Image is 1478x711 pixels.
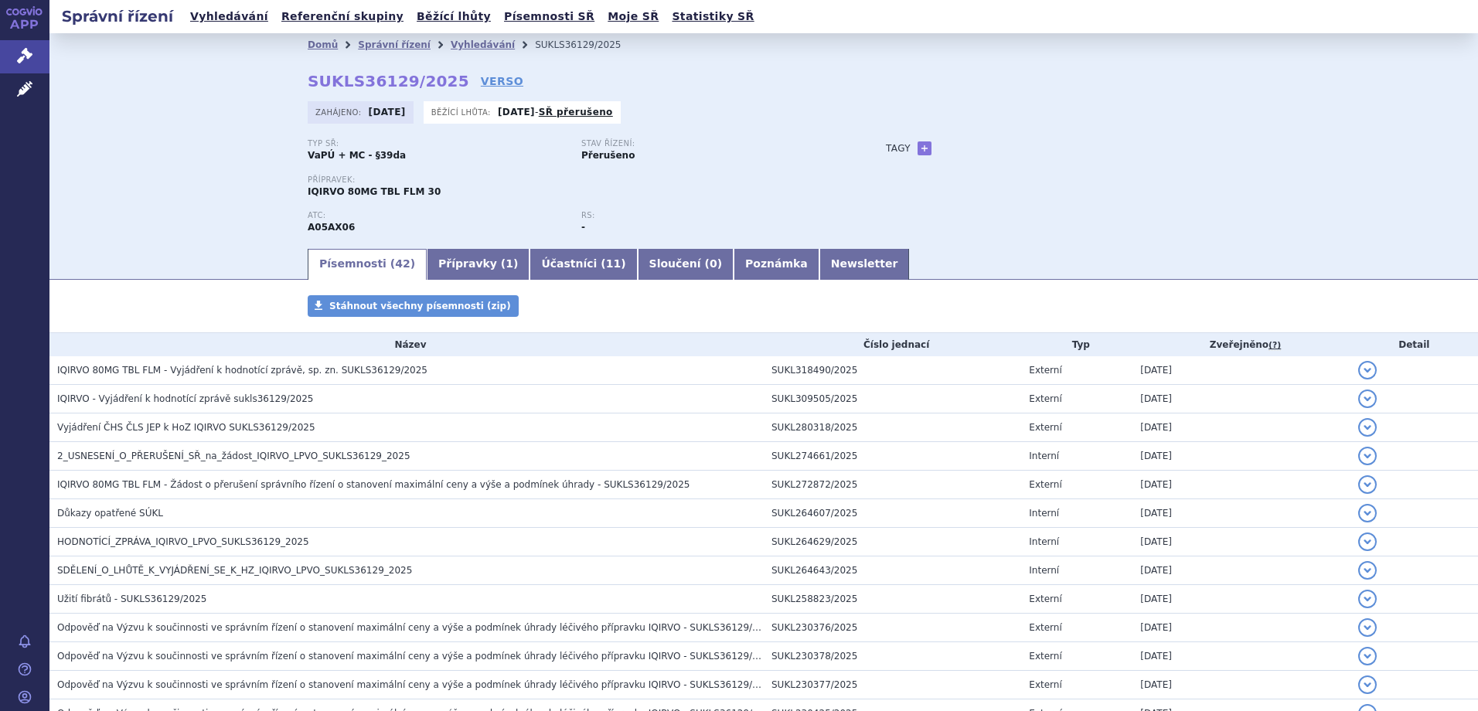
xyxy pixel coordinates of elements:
[308,222,355,233] strong: ELAFIBRANOR
[57,679,776,690] span: Odpověď na Výzvu k součinnosti ve správním řízení o stanovení maximální ceny a výše a podmínek úh...
[1029,565,1059,576] span: Interní
[57,651,776,662] span: Odpověď na Výzvu k součinnosti ve správním řízení o stanovení maximální ceny a výše a podmínek úh...
[1132,499,1350,528] td: [DATE]
[1029,508,1059,519] span: Interní
[606,257,621,270] span: 11
[667,6,758,27] a: Statistiky SŘ
[539,107,613,117] a: SŘ přerušeno
[1132,556,1350,585] td: [DATE]
[764,333,1021,356] th: Číslo jednací
[764,442,1021,471] td: SUKL274661/2025
[308,72,469,90] strong: SUKLS36129/2025
[1358,475,1377,494] button: detail
[57,365,427,376] span: IQIRVO 80MG TBL FLM - Vyjádření k hodnotící zprávě, sp. zn. SUKLS36129/2025
[1132,471,1350,499] td: [DATE]
[57,508,163,519] span: Důkazy opatřené SÚKL
[451,39,515,50] a: Vyhledávání
[1132,671,1350,699] td: [DATE]
[1132,614,1350,642] td: [DATE]
[1358,618,1377,637] button: detail
[277,6,408,27] a: Referenční skupiny
[603,6,663,27] a: Moje SŘ
[1021,333,1132,356] th: Typ
[498,107,535,117] strong: [DATE]
[764,413,1021,442] td: SUKL280318/2025
[57,479,690,490] span: IQIRVO 80MG TBL FLM - Žádost o přerušení správního řízení o stanovení maximální ceny a výše a pod...
[358,39,431,50] a: Správní řízení
[1358,561,1377,580] button: detail
[57,393,313,404] span: IQIRVO - Vyjádření k hodnotící zprávě sukls36129/2025
[764,356,1021,385] td: SUKL318490/2025
[369,107,406,117] strong: [DATE]
[1358,504,1377,522] button: detail
[1358,675,1377,694] button: detail
[535,33,641,56] li: SUKLS36129/2025
[1029,536,1059,547] span: Interní
[412,6,496,27] a: Běžící lhůty
[1029,622,1061,633] span: Externí
[57,565,412,576] span: SDĚLENÍ_O_LHŮTĚ_K_VYJÁDŘENÍ_SE_K_HZ_IQIRVO_LPVO_SUKLS36129_2025
[186,6,273,27] a: Vyhledávání
[1358,390,1377,408] button: detail
[57,451,410,461] span: 2_USNESENÍ_O_PŘERUŠENÍ_SŘ_na_žádost_IQIRVO_LPVO_SUKLS36129_2025
[1029,679,1061,690] span: Externí
[1132,528,1350,556] td: [DATE]
[581,222,585,233] strong: -
[395,257,410,270] span: 42
[1350,333,1478,356] th: Detail
[1358,447,1377,465] button: detail
[764,556,1021,585] td: SUKL264643/2025
[308,150,406,161] strong: VaPÚ + MC - §39da
[1029,393,1061,404] span: Externí
[57,622,776,633] span: Odpověď na Výzvu k součinnosti ve správním řízení o stanovení maximální ceny a výše a podmínek úh...
[1029,594,1061,604] span: Externí
[764,471,1021,499] td: SUKL272872/2025
[1132,356,1350,385] td: [DATE]
[1029,451,1059,461] span: Interní
[764,499,1021,528] td: SUKL264607/2025
[764,385,1021,413] td: SUKL309505/2025
[886,139,911,158] h3: Tagy
[1269,340,1281,351] abbr: (?)
[308,39,338,50] a: Domů
[308,139,566,148] p: Typ SŘ:
[764,614,1021,642] td: SUKL230376/2025
[1358,361,1377,379] button: detail
[308,175,855,185] p: Přípravek:
[308,211,566,220] p: ATC:
[918,141,931,155] a: +
[819,249,910,280] a: Newsletter
[431,106,494,118] span: Běžící lhůta:
[481,73,523,89] a: VERSO
[764,671,1021,699] td: SUKL230377/2025
[49,333,764,356] th: Název
[1358,590,1377,608] button: detail
[764,528,1021,556] td: SUKL264629/2025
[581,211,839,220] p: RS:
[49,5,186,27] h2: Správní řízení
[57,422,315,433] span: Vyjádření ČHS ČLS JEP k HoZ IQIRVO SUKLS36129/2025
[1132,585,1350,614] td: [DATE]
[329,301,511,311] span: Stáhnout všechny písemnosti (zip)
[581,150,635,161] strong: Přerušeno
[1132,413,1350,442] td: [DATE]
[1132,442,1350,471] td: [DATE]
[1358,418,1377,437] button: detail
[581,139,839,148] p: Stav řízení:
[638,249,734,280] a: Sloučení (0)
[1358,532,1377,551] button: detail
[1132,333,1350,356] th: Zveřejněno
[308,186,441,197] span: IQIRVO 80MG TBL FLM 30
[1029,651,1061,662] span: Externí
[1132,642,1350,671] td: [DATE]
[1358,647,1377,665] button: detail
[498,106,613,118] p: -
[1029,365,1061,376] span: Externí
[308,295,519,317] a: Stáhnout všechny písemnosti (zip)
[57,594,206,604] span: Užití fibrátů - SUKLS36129/2025
[499,6,599,27] a: Písemnosti SŘ
[734,249,819,280] a: Poznámka
[315,106,364,118] span: Zahájeno:
[1132,385,1350,413] td: [DATE]
[308,249,427,280] a: Písemnosti (42)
